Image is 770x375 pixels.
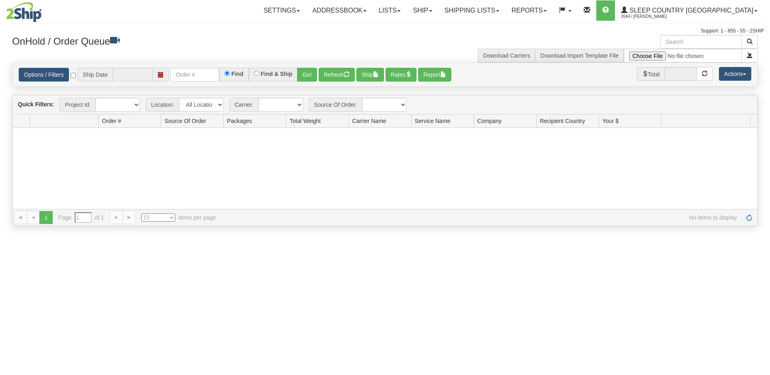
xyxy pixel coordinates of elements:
[289,117,321,125] span: Total Weight
[743,211,756,224] a: Refresh
[319,68,355,82] button: Refresh
[540,117,585,125] span: Recipient Country
[356,68,384,82] button: Ship
[261,71,293,77] label: Find & Ship
[102,117,121,125] span: Order #
[415,117,451,125] span: Service Name
[306,0,373,21] a: Addressbook
[19,68,69,82] a: Options / Filters
[407,0,438,21] a: Ship
[621,13,682,21] span: 2044 / [PERSON_NAME]
[477,117,502,125] span: Company
[505,0,553,21] a: Reports
[146,98,179,112] span: Location:
[58,212,104,223] span: Page of 1
[18,100,54,108] label: Quick Filters:
[483,52,530,59] a: Download Carriers
[6,2,42,22] img: logo2044.jpg
[229,98,259,112] span: Carrier:
[227,117,252,125] span: Packages
[615,0,764,21] a: Sleep Country [GEOGRAPHIC_DATA] 2044 / [PERSON_NAME]
[6,28,764,34] div: Support: 1 - 855 - 55 - 2SHIP
[231,71,244,77] label: Find
[438,0,505,21] a: Shipping lists
[257,0,306,21] a: Settings
[12,35,379,47] h3: OnHold / Order Queue
[602,117,619,125] span: Your $
[164,117,206,125] span: Source Of Order
[13,95,757,114] div: grid toolbar
[39,211,52,224] span: 1
[386,68,417,82] button: Rates
[170,68,219,82] input: Order #
[60,98,95,112] span: Project Id:
[742,35,758,49] button: Search
[540,52,619,59] a: Download Import Template File
[309,98,362,112] span: Source Of Order:
[628,7,753,14] span: Sleep Country [GEOGRAPHIC_DATA]
[624,49,742,62] input: Import
[227,213,737,222] span: No items to display
[418,68,451,82] button: Report
[141,213,216,222] span: items per page
[373,0,407,21] a: Lists
[637,67,665,81] span: Total
[352,117,386,125] span: Carrier Name
[78,68,112,82] span: Ship Date
[719,67,751,81] button: Actions
[297,68,317,82] button: Go!
[660,35,742,49] input: Search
